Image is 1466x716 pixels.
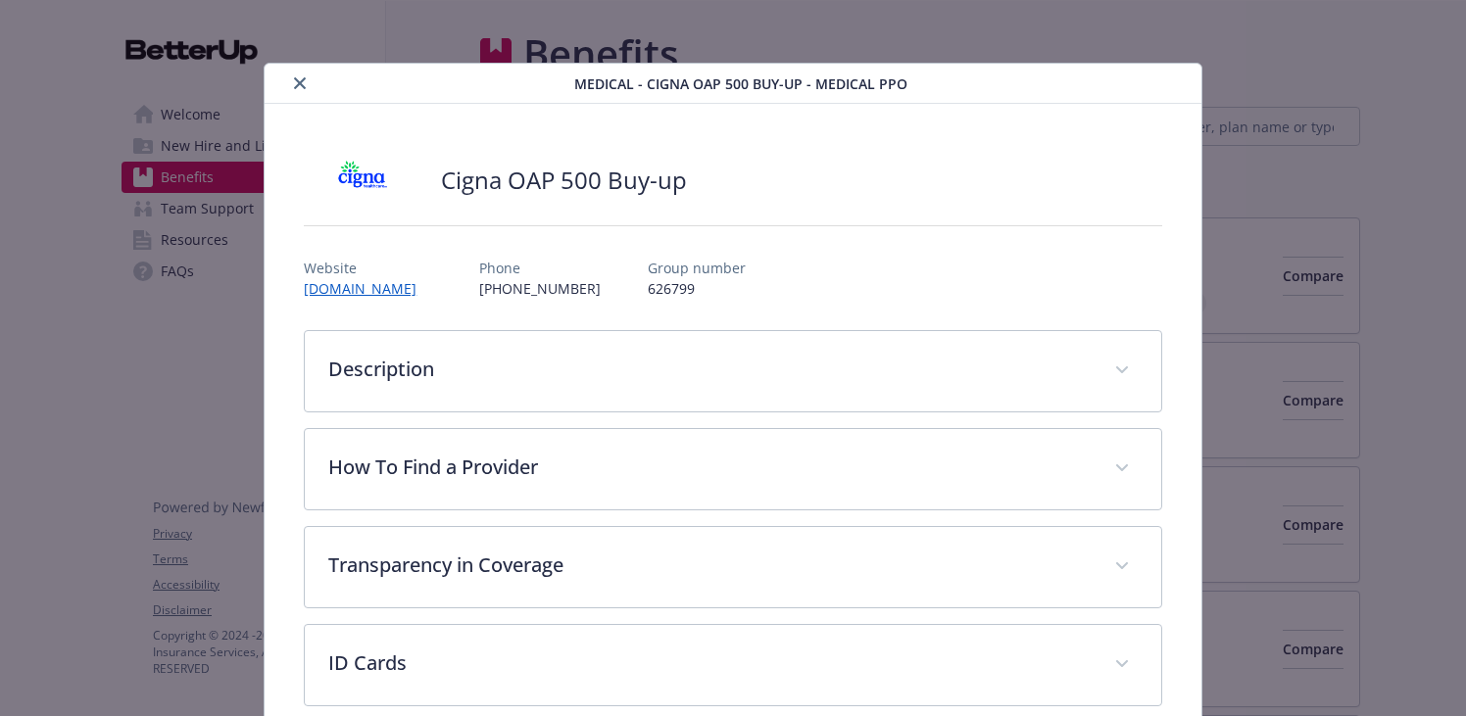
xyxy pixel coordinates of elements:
div: How To Find a Provider [305,429,1160,509]
a: [DOMAIN_NAME] [304,279,432,298]
div: Transparency in Coverage [305,527,1160,607]
p: Website [304,258,432,278]
p: 626799 [648,278,746,299]
div: Description [305,331,1160,411]
div: ID Cards [305,625,1160,705]
button: close [288,72,312,95]
p: Group number [648,258,746,278]
p: Transparency in Coverage [328,550,1090,580]
p: Description [328,355,1090,384]
span: Medical - Cigna OAP 500 Buy-up - Medical PPO [574,73,907,94]
img: CIGNA [304,151,421,210]
p: Phone [479,258,601,278]
p: How To Find a Provider [328,453,1090,482]
p: ID Cards [328,648,1090,678]
h2: Cigna OAP 500 Buy-up [441,164,687,197]
p: [PHONE_NUMBER] [479,278,601,299]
